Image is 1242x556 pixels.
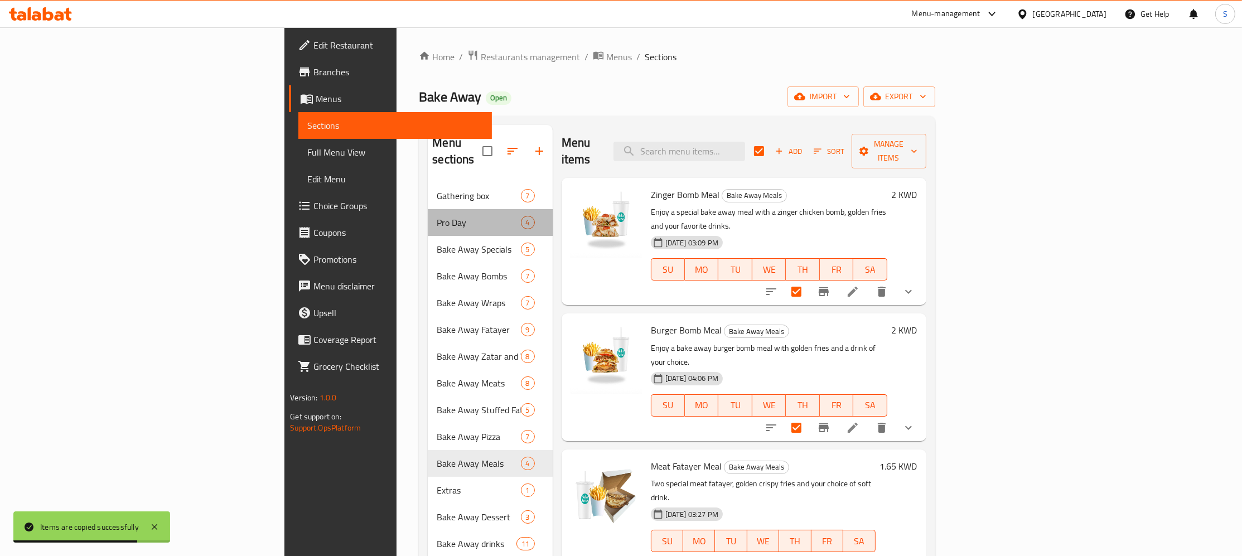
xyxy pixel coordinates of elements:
div: Bake Away Specials5 [428,236,552,263]
input: search [613,142,745,161]
span: Restaurants management [481,50,580,64]
div: [GEOGRAPHIC_DATA] [1033,8,1106,20]
span: MO [689,262,714,278]
span: [DATE] 04:06 PM [661,373,723,384]
span: Extras [437,484,520,497]
button: Branch-specific-item [810,414,837,441]
span: Grocery Checklist [313,360,483,373]
span: Menu disclaimer [313,279,483,293]
a: Branches [289,59,492,85]
button: FR [820,258,853,281]
a: Edit Restaurant [289,32,492,59]
button: TU [718,258,752,281]
button: sort-choices [758,278,785,305]
span: Bake Away Pizza [437,430,520,443]
span: 5 [521,405,534,415]
span: Upsell [313,306,483,320]
button: TH [779,530,811,552]
span: TH [790,397,815,413]
div: items [521,457,535,470]
div: items [521,376,535,390]
span: MO [689,397,714,413]
button: Sort [811,143,847,160]
div: items [521,189,535,202]
p: Two special meat fatayer, golden crispy fries and your choice of soft drink. [651,477,876,505]
button: MO [685,394,718,417]
a: Support.OpsPlatform [290,420,361,435]
button: SU [651,530,683,552]
div: Bake Away Dessert [437,510,520,524]
span: Select section [747,139,771,163]
div: items [521,216,535,229]
button: show more [895,414,922,441]
span: Bake Away Meats [437,376,520,390]
span: Bake Away Specials [437,243,520,256]
button: MO [685,258,718,281]
span: 1 [521,485,534,496]
span: Bake Away Meals [722,189,786,202]
span: 5 [521,244,534,255]
span: 7 [521,271,534,282]
p: Enjoy a special bake away meal with a zinger chicken bomb, golden fries and your favorite drinks. [651,205,887,233]
div: items [521,510,535,524]
div: Bake Away Pizza7 [428,423,552,450]
span: Coupons [313,226,483,239]
span: Branches [313,65,483,79]
span: Sort [814,145,844,158]
button: FR [811,530,843,552]
span: Sort items [806,143,852,160]
span: FR [824,262,849,278]
span: 7 [521,298,534,308]
span: 4 [521,217,534,228]
span: Select all sections [476,139,499,163]
a: Grocery Checklist [289,353,492,380]
svg: Show Choices [902,421,915,434]
a: Menu disclaimer [289,273,492,299]
span: Bake Away drinks [437,537,516,550]
span: 1.0.0 [320,390,337,405]
span: Open [486,93,511,103]
div: Gathering box7 [428,182,552,209]
span: Bake Away Meals [724,325,789,338]
span: Menus [316,92,483,105]
button: sort-choices [758,414,785,441]
button: Manage items [852,134,926,168]
button: WE [752,394,786,417]
span: 8 [521,351,534,362]
div: items [521,350,535,363]
p: Enjoy a bake away burger bomb meal with golden fries and a drink of your choice. [651,341,887,369]
span: Bake Away Stuffed Fatayer [437,403,520,417]
span: 11 [517,539,534,549]
div: Bake Away Wraps [437,296,520,310]
span: Add [774,145,804,158]
span: Bake Away Fatayer [437,323,520,336]
div: items [521,403,535,417]
button: WE [752,258,786,281]
span: Promotions [313,253,483,266]
img: Meat Fatayer Meal [571,458,642,530]
button: WE [747,530,779,552]
div: items [521,269,535,283]
span: Meat Fatayer Meal [651,458,722,475]
span: Gathering box [437,189,520,202]
button: Add [771,143,806,160]
span: 7 [521,432,534,442]
div: Extras1 [428,477,552,504]
button: TH [786,394,819,417]
div: items [521,243,535,256]
span: import [796,90,850,104]
button: SA [853,394,887,417]
div: items [521,484,535,497]
span: Zinger Bomb Meal [651,186,719,203]
span: S [1223,8,1227,20]
button: SU [651,394,685,417]
a: Promotions [289,246,492,273]
a: Upsell [289,299,492,326]
span: TH [784,533,806,549]
span: Sections [645,50,676,64]
span: FR [816,533,839,549]
span: [DATE] 03:09 PM [661,238,723,248]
